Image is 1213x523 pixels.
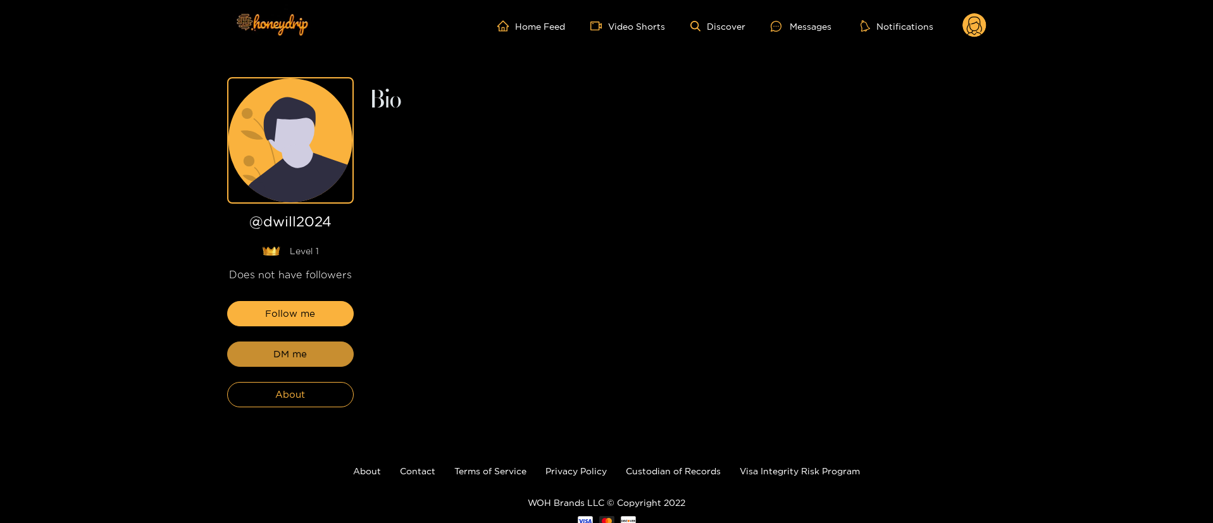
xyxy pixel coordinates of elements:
a: Custodian of Records [626,466,721,476]
span: home [497,20,515,32]
a: About [353,466,381,476]
h2: Bio [369,90,986,111]
a: Terms of Service [454,466,526,476]
a: Contact [400,466,435,476]
div: Does not have followers [227,268,354,282]
img: lavel grade [262,246,280,256]
a: Privacy Policy [545,466,607,476]
div: Messages [771,19,831,34]
span: About [275,387,305,402]
button: About [227,382,354,407]
button: Notifications [857,20,937,32]
a: Discover [690,21,745,32]
h1: @ dwill2024 [227,214,354,235]
button: Follow me [227,301,354,326]
span: Level 1 [290,245,319,257]
a: Visa Integrity Risk Program [740,466,860,476]
span: Follow me [265,306,315,321]
a: Home Feed [497,20,565,32]
span: video-camera [590,20,608,32]
a: Video Shorts [590,20,665,32]
button: DM me [227,341,354,367]
span: DM me [273,347,307,362]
